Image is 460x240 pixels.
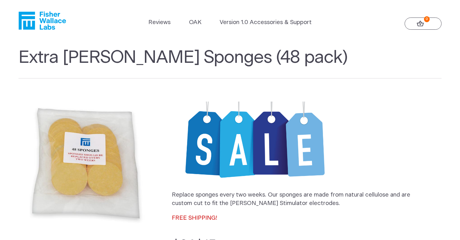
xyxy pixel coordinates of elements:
a: 0 [405,17,442,30]
p: Replace sponges every two weeks. Our sponges are made from natural cellulose and are custom cut t... [172,191,427,208]
h1: Extra [PERSON_NAME] Sponges (48 pack) [18,47,442,78]
strong: 0 [424,16,430,22]
a: Fisher Wallace [18,12,66,30]
a: Reviews [148,18,171,27]
a: OAK [189,18,202,27]
span: FREE SHIPPING! [172,215,217,221]
a: Version 1.0 Accessories & Support [220,18,312,27]
img: Extra Fisher Wallace Sponges (48 pack) [18,96,153,231]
